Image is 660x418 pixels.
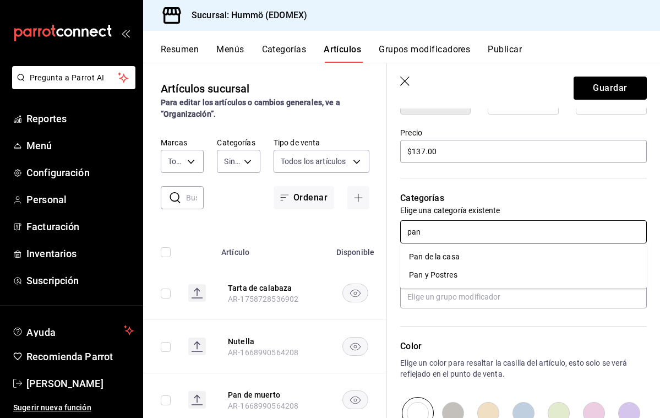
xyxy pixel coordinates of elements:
span: Todos los artículos [281,156,346,167]
button: Publicar [488,44,522,63]
a: Pregunta a Parrot AI [8,80,135,91]
span: Ayuda [26,324,119,337]
span: AR-1668990564208 [228,348,298,357]
li: Pan de la casa [400,248,647,266]
span: Pregunta a Parrot AI [30,72,118,84]
span: [PERSON_NAME] [26,376,134,391]
button: edit-product-location [228,283,316,294]
input: Elige un grupo modificador [400,285,647,308]
button: Grupos modificadores [379,44,470,63]
button: Resumen [161,44,199,63]
button: edit-product-location [228,336,316,347]
span: Menú [26,138,134,153]
button: availability-product [342,390,368,409]
span: Inventarios [26,246,134,261]
span: Personal [26,192,134,207]
span: Todas las marcas, Sin marca [168,156,183,167]
button: Pregunta a Parrot AI [12,66,135,89]
th: Disponible [329,231,381,267]
div: Artículos sucursal [161,80,249,97]
span: Configuración [26,165,134,180]
span: Recomienda Parrot [26,349,134,364]
button: open_drawer_menu [121,29,130,37]
button: availability-product [342,284,368,302]
button: Artículos [324,44,361,63]
li: Pan y Postres [400,266,647,284]
div: navigation tabs [161,44,660,63]
button: edit-product-location [228,389,316,400]
button: Categorías [262,44,307,63]
p: Elige un color para resaltar la casilla del artículo, esto solo se verá reflejado en el punto de ... [400,357,647,379]
h3: Sucursal: Hummö (EDOMEX) [183,9,307,22]
span: Sugerir nueva función [13,402,134,414]
button: Guardar [574,77,647,100]
label: Tipo de venta [274,139,369,146]
p: Color [400,340,647,353]
span: AR-1758728536902 [228,295,298,303]
span: Reportes [26,111,134,126]
button: Ordenar [274,186,334,209]
button: availability-product [342,337,368,356]
label: Precio [400,129,647,137]
p: Elige una categoría existente [400,205,647,216]
span: Suscripción [26,273,134,288]
span: AR-1668990564208 [228,401,298,410]
input: Elige una categoría existente [400,220,647,243]
th: Artículo [215,231,329,267]
strong: Para editar los artículos o cambios generales, ve a “Organización”. [161,98,340,118]
p: Categorías [400,192,647,205]
input: Buscar artículo [186,187,204,209]
th: Precio [381,231,437,267]
button: Menús [216,44,244,63]
span: Facturación [26,219,134,234]
input: $0.00 [400,140,647,163]
span: Sin categoría [224,156,239,167]
label: Marcas [161,139,204,146]
label: Categorías [217,139,260,146]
